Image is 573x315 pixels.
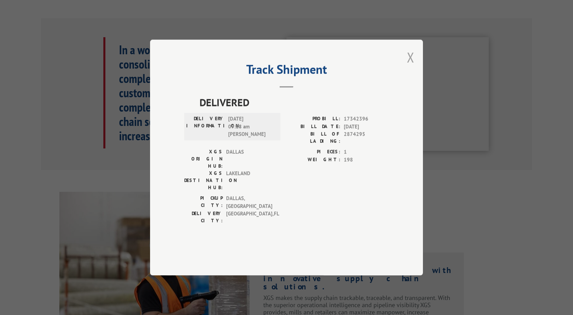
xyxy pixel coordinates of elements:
label: BILL DATE: [286,123,340,131]
span: LAKELAND [226,170,272,191]
span: DALLAS , [GEOGRAPHIC_DATA] [226,195,272,210]
span: 198 [344,156,389,164]
span: DELIVERED [200,95,389,110]
h2: Track Shipment [184,65,389,77]
label: XGS DESTINATION HUB: [184,170,223,191]
label: BILL OF LADING: [286,130,340,145]
label: XGS ORIGIN HUB: [184,148,223,170]
span: [GEOGRAPHIC_DATA] , FL [226,210,272,224]
span: [DATE] [344,123,389,131]
span: DALLAS [226,148,272,170]
span: 2874295 [344,130,389,145]
label: PIECES: [286,148,340,156]
span: 17342396 [344,115,389,123]
span: 1 [344,148,389,156]
label: PROBILL: [286,115,340,123]
label: DELIVERY CITY: [184,210,223,224]
label: DELIVERY INFORMATION: [186,115,225,138]
button: Close modal [407,48,414,66]
label: PICKUP CITY: [184,195,223,210]
span: [DATE] 09:18 am [PERSON_NAME] [228,115,274,138]
label: WEIGHT: [286,156,340,164]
